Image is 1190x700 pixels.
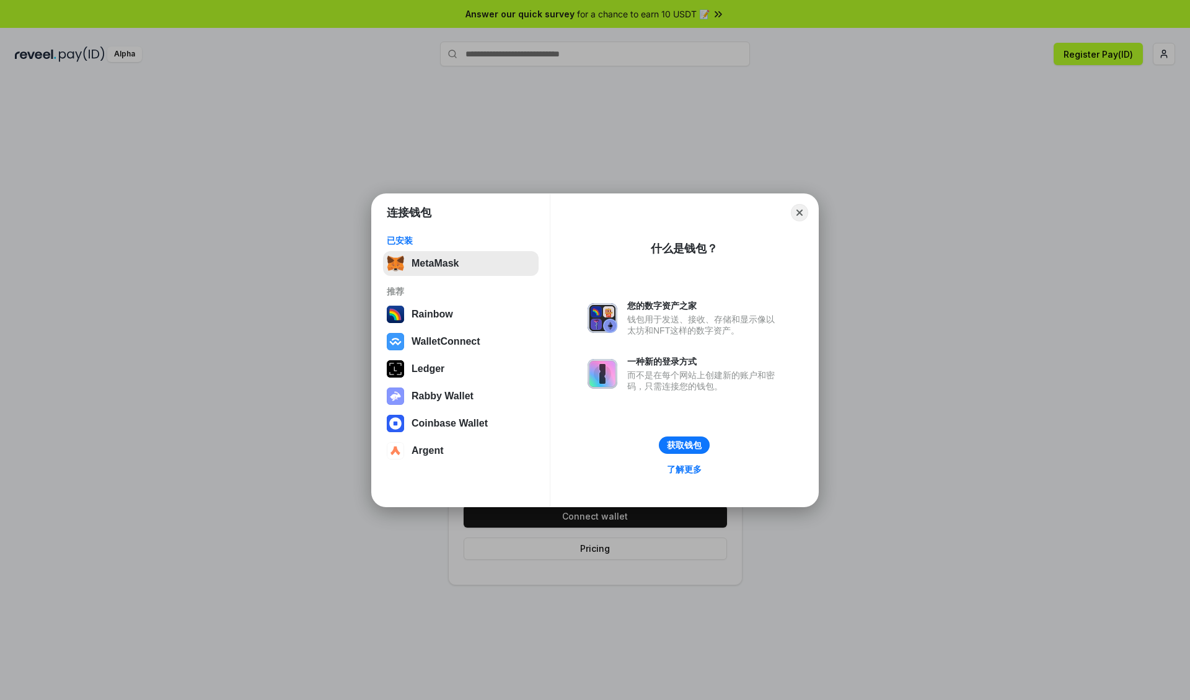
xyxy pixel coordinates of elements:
[387,205,431,220] h1: 连接钱包
[383,384,539,409] button: Rabby Wallet
[387,360,404,378] img: svg+xml,%3Csvg%20xmlns%3D%22http%3A%2F%2Fwww.w3.org%2F2000%2Fsvg%22%20width%3D%2228%22%20height%3...
[627,314,781,336] div: 钱包用于发送、接收、存储和显示像以太坊和NFT这样的数字资产。
[412,336,480,347] div: WalletConnect
[659,461,709,477] a: 了解更多
[387,255,404,272] img: svg+xml,%3Csvg%20fill%3D%22none%22%20height%3D%2233%22%20viewBox%3D%220%200%2035%2033%22%20width%...
[588,303,617,333] img: svg+xml,%3Csvg%20xmlns%3D%22http%3A%2F%2Fwww.w3.org%2F2000%2Fsvg%22%20fill%3D%22none%22%20viewBox...
[383,357,539,381] button: Ledger
[791,204,808,221] button: Close
[588,359,617,389] img: svg+xml,%3Csvg%20xmlns%3D%22http%3A%2F%2Fwww.w3.org%2F2000%2Fsvg%22%20fill%3D%22none%22%20viewBox...
[651,241,718,256] div: 什么是钱包？
[383,411,539,436] button: Coinbase Wallet
[412,418,488,429] div: Coinbase Wallet
[412,391,474,402] div: Rabby Wallet
[659,436,710,454] button: 获取钱包
[387,442,404,459] img: svg+xml,%3Csvg%20width%3D%2228%22%20height%3D%2228%22%20viewBox%3D%220%200%2028%2028%22%20fill%3D...
[383,329,539,354] button: WalletConnect
[387,235,535,246] div: 已安装
[383,302,539,327] button: Rainbow
[667,440,702,451] div: 获取钱包
[627,356,781,367] div: 一种新的登录方式
[412,445,444,456] div: Argent
[627,370,781,392] div: 而不是在每个网站上创建新的账户和密码，只需连接您的钱包。
[387,333,404,350] img: svg+xml,%3Csvg%20width%3D%2228%22%20height%3D%2228%22%20viewBox%3D%220%200%2028%2028%22%20fill%3D...
[667,464,702,475] div: 了解更多
[387,306,404,323] img: svg+xml,%3Csvg%20width%3D%22120%22%20height%3D%22120%22%20viewBox%3D%220%200%20120%20120%22%20fil...
[383,438,539,463] button: Argent
[383,251,539,276] button: MetaMask
[412,258,459,269] div: MetaMask
[627,300,781,311] div: 您的数字资产之家
[387,286,535,297] div: 推荐
[412,363,444,374] div: Ledger
[387,388,404,405] img: svg+xml,%3Csvg%20xmlns%3D%22http%3A%2F%2Fwww.w3.org%2F2000%2Fsvg%22%20fill%3D%22none%22%20viewBox...
[387,415,404,432] img: svg+xml,%3Csvg%20width%3D%2228%22%20height%3D%2228%22%20viewBox%3D%220%200%2028%2028%22%20fill%3D...
[412,309,453,320] div: Rainbow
